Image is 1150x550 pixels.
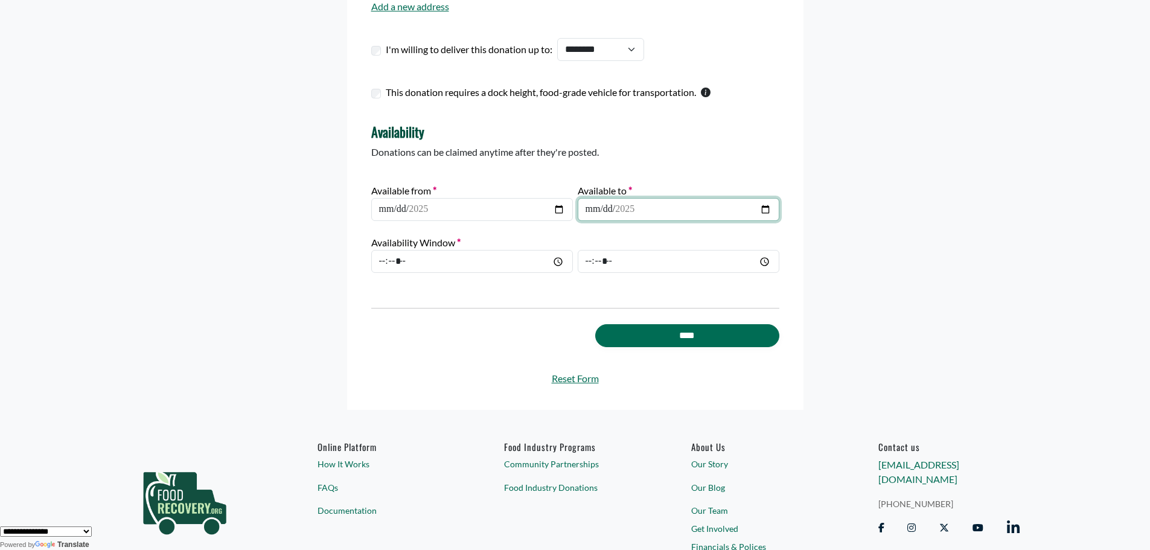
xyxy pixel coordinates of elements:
[691,458,832,470] a: Our Story
[691,481,832,494] a: Our Blog
[578,184,632,198] label: Available to
[318,441,459,452] h6: Online Platform
[371,124,779,139] h4: Availability
[386,85,696,100] label: This donation requires a dock height, food-grade vehicle for transportation.
[35,540,89,549] a: Translate
[318,481,459,494] a: FAQs
[878,441,1020,452] h6: Contact us
[318,458,459,470] a: How It Works
[371,145,779,159] p: Donations can be claimed anytime after they're posted.
[691,441,832,452] a: About Us
[504,481,645,494] a: Food Industry Donations
[371,371,779,386] a: Reset Form
[318,504,459,517] a: Documentation
[691,504,832,517] a: Our Team
[701,88,711,97] svg: This checkbox should only be used by warehouses donating more than one pallet of product.
[878,497,1020,510] a: [PHONE_NUMBER]
[371,235,461,250] label: Availability Window
[35,541,57,549] img: Google Translate
[371,1,449,12] a: Add a new address
[878,459,959,485] a: [EMAIL_ADDRESS][DOMAIN_NAME]
[386,42,552,57] label: I'm willing to deliver this donation up to:
[691,522,832,535] a: Get Involved
[504,458,645,470] a: Community Partnerships
[371,184,436,198] label: Available from
[504,441,645,452] h6: Food Industry Programs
